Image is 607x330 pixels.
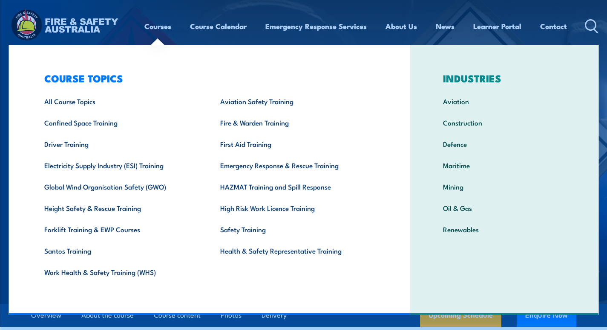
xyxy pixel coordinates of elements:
[144,15,171,38] a: Courses
[430,219,579,240] a: Renewables
[31,133,207,155] a: Driver Training
[430,197,579,219] a: Oil & Gas
[31,176,207,197] a: Global Wind Organisation Safety (GWO)
[31,261,207,283] a: Work Health & Safety Training (WHS)
[473,15,521,38] a: Learner Portal
[430,91,579,112] a: Aviation
[154,304,201,327] a: Course content
[207,219,383,240] a: Safety Training
[207,197,383,219] a: High Risk Work Licence Training
[221,304,242,327] a: Photos
[207,133,383,155] a: First Aid Training
[430,133,579,155] a: Defence
[262,304,287,327] a: Delivery
[31,91,207,112] a: All Course Topics
[31,197,207,219] a: Height Safety & Rescue Training
[420,304,501,327] a: Upcoming Schedule
[436,15,455,38] a: News
[430,155,579,176] a: Maritime
[31,72,383,84] h3: COURSE TOPICS
[81,304,134,327] a: About the course
[31,304,61,327] a: Overview
[207,155,383,176] a: Emergency Response & Rescue Training
[31,112,207,133] a: Confined Space Training
[207,112,383,133] a: Fire & Warden Training
[31,155,207,176] a: Electricity Supply Industry (ESI) Training
[385,15,417,38] a: About Us
[31,219,207,240] a: Forklift Training & EWP Courses
[207,240,383,261] a: Health & Safety Representative Training
[430,176,579,197] a: Mining
[207,91,383,112] a: Aviation Safety Training
[190,15,247,38] a: Course Calendar
[517,304,576,327] button: Enquire Now
[430,112,579,133] a: Construction
[31,240,207,261] a: Santos Training
[207,176,383,197] a: HAZMAT Training and Spill Response
[265,15,367,38] a: Emergency Response Services
[430,72,579,84] h3: INDUSTRIES
[540,15,567,38] a: Contact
